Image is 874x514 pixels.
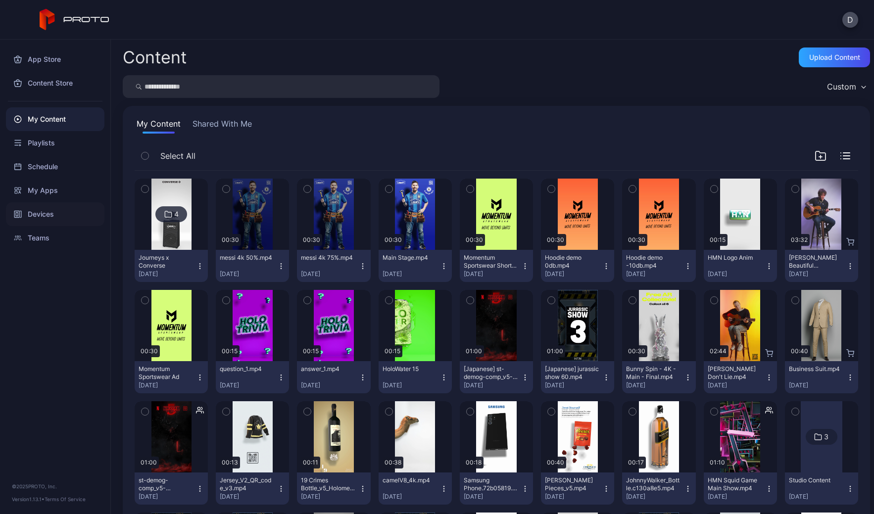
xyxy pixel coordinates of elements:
button: Shared With Me [191,118,254,134]
div: HoloWater 15 [383,365,437,373]
div: Content [123,49,187,66]
div: [Japanese] jurassic show 60.mp4 [545,365,599,381]
button: D [842,12,858,28]
button: HoloWater 15[DATE] [379,361,452,393]
div: [DATE] [301,493,358,501]
button: camelV8_4k.mp4[DATE] [379,472,452,505]
a: My Apps [6,179,104,202]
div: [DATE] [708,493,765,501]
div: [DATE] [464,493,521,501]
div: Billy Morrison's Beautiful Disaster.mp4 [789,254,843,270]
button: Bunny Spin - 4K - Main - Final.mp4[DATE] [622,361,695,393]
button: question_1.mp4[DATE] [216,361,289,393]
a: Devices [6,202,104,226]
div: [Japanese] st-demog-comp_v5-VO_1(1).mp4 [464,365,518,381]
button: [PERSON_NAME] Don't Lie.mp4[DATE] [704,361,777,393]
a: Teams [6,226,104,250]
div: Upload Content [809,53,860,61]
button: Samsung Phone.72b05819.mp4[DATE] [460,472,533,505]
div: Journeys x Converse [139,254,193,270]
div: [DATE] [383,381,440,389]
div: messi 4k 50%.mp4 [220,254,274,262]
button: Momentum Sportswear Shorts -10db.mp4[DATE] [460,250,533,282]
div: [DATE] [220,270,277,278]
div: [DATE] [626,493,683,501]
button: messi 4k 75%.mp4[DATE] [297,250,370,282]
div: [DATE] [545,270,602,278]
div: 19 Crimes Bottle_v5_Holomedia.mp4 [301,476,355,492]
div: [DATE] [139,493,196,501]
div: Studio Content [789,476,843,484]
div: Main Stage.mp4 [383,254,437,262]
button: [PERSON_NAME] Pieces_v5.mp4[DATE] [541,472,614,505]
div: [DATE] [789,381,846,389]
div: Samsung Phone.72b05819.mp4 [464,476,518,492]
button: My Content [135,118,183,134]
button: [Japanese] st-demog-comp_v5-VO_1(1).mp4[DATE] [460,361,533,393]
div: [DATE] [626,270,683,278]
div: [DATE] [383,270,440,278]
div: Bunny Spin - 4K - Main - Final.mp4 [626,365,680,381]
div: [DATE] [708,270,765,278]
button: JohnnyWalker_Bottle.c130a8e5.mp4[DATE] [622,472,695,505]
button: Momentum Sportswear Ad[DATE] [135,361,208,393]
button: Journeys x Converse[DATE] [135,250,208,282]
button: HMN Squid Game Main Show.mp4[DATE] [704,472,777,505]
button: HMN Logo Anim[DATE] [704,250,777,282]
div: [DATE] [789,270,846,278]
button: Jersey_V2_QR_code_v3.mp4[DATE] [216,472,289,505]
button: [PERSON_NAME] Beautiful Disaster.mp4[DATE] [785,250,858,282]
a: Playlists [6,131,104,155]
a: Terms Of Service [45,496,86,502]
div: [DATE] [301,381,358,389]
div: Momentum Sportswear Ad [139,365,193,381]
button: Hoodie demo 0db.mp4[DATE] [541,250,614,282]
a: My Content [6,107,104,131]
div: Reese Pieces_v5.mp4 [545,476,599,492]
div: Ryan Pollie's Don't Lie.mp4 [708,365,762,381]
span: Version 1.13.1 • [12,496,45,502]
div: Jersey_V2_QR_code_v3.mp4 [220,476,274,492]
div: Hoodie demo -10db.mp4 [626,254,680,270]
div: [DATE] [545,381,602,389]
div: JohnnyWalker_Bottle.c130a8e5.mp4 [626,476,680,492]
button: Upload Content [799,47,870,67]
div: Schedule [6,155,104,179]
div: [DATE] [220,493,277,501]
a: App Store [6,47,104,71]
div: HMN Squid Game Main Show.mp4 [708,476,762,492]
div: [DATE] [464,270,521,278]
button: Main Stage.mp4[DATE] [379,250,452,282]
span: Select All [160,150,195,162]
div: [DATE] [383,493,440,501]
div: camelV8_4k.mp4 [383,476,437,484]
div: Business Suit.mp4 [789,365,843,373]
div: [DATE] [464,381,521,389]
div: 3 [824,432,828,441]
div: [DATE] [789,493,846,501]
div: HMN Logo Anim [708,254,762,262]
div: Momentum Sportswear Shorts -10db.mp4 [464,254,518,270]
button: 19 Crimes Bottle_v5_Holomedia.mp4[DATE] [297,472,370,505]
button: [Japanese] jurassic show 60.mp4[DATE] [541,361,614,393]
div: [DATE] [139,381,196,389]
div: [DATE] [139,270,196,278]
a: Content Store [6,71,104,95]
button: Studio Content[DATE] [785,472,858,505]
div: messi 4k 75%.mp4 [301,254,355,262]
div: Custom [827,82,856,92]
div: [DATE] [301,270,358,278]
button: Hoodie demo -10db.mp4[DATE] [622,250,695,282]
div: st-demog-comp_v5-VO_1(1).mp4 [139,476,193,492]
div: [DATE] [220,381,277,389]
div: [DATE] [708,381,765,389]
div: answer_1.mp4 [301,365,355,373]
div: 4 [174,210,179,219]
div: question_1.mp4 [220,365,274,373]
